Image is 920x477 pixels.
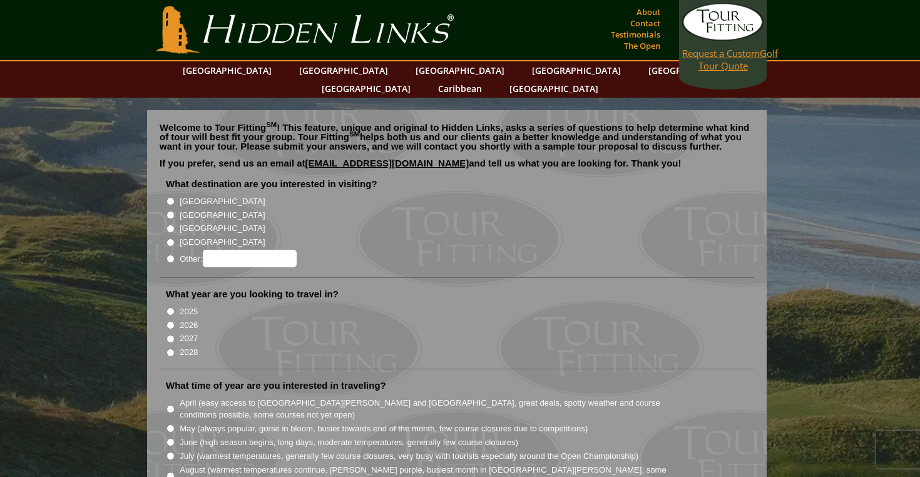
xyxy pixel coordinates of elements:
[305,158,469,168] a: [EMAIL_ADDRESS][DOMAIN_NAME]
[180,436,518,449] label: June (high season begins, long days, moderate temperatures, generally few course closures)
[203,250,297,267] input: Other:
[180,450,638,463] label: July (warmest temperatures, generally few course closures, very busy with tourists especially aro...
[166,379,386,392] label: What time of year are you interested in traveling?
[526,61,627,79] a: [GEOGRAPHIC_DATA]
[166,178,377,190] label: What destination are you interested in visiting?
[432,79,488,98] a: Caribbean
[315,79,417,98] a: [GEOGRAPHIC_DATA]
[293,61,394,79] a: [GEOGRAPHIC_DATA]
[180,209,265,222] label: [GEOGRAPHIC_DATA]
[180,236,265,249] label: [GEOGRAPHIC_DATA]
[627,14,663,32] a: Contact
[621,37,663,54] a: The Open
[160,123,754,151] p: Welcome to Tour Fitting ! This feature, unique and original to Hidden Links, asks a series of que...
[180,195,265,208] label: [GEOGRAPHIC_DATA]
[180,346,198,359] label: 2028
[409,61,511,79] a: [GEOGRAPHIC_DATA]
[160,158,754,177] p: If you prefer, send us an email at and tell us what you are looking for. Thank you!
[503,79,605,98] a: [GEOGRAPHIC_DATA]
[180,423,588,435] label: May (always popular, gorse in bloom, busier towards end of the month, few course closures due to ...
[633,3,663,21] a: About
[166,288,339,300] label: What year are you looking to travel in?
[349,130,360,138] sup: SM
[642,61,744,79] a: [GEOGRAPHIC_DATA]
[608,26,663,43] a: Testimonials
[682,47,760,59] span: Request a Custom
[682,3,764,72] a: Request a CustomGolf Tour Quote
[266,121,277,128] sup: SM
[176,61,278,79] a: [GEOGRAPHIC_DATA]
[180,319,198,332] label: 2026
[180,305,198,318] label: 2025
[180,222,265,235] label: [GEOGRAPHIC_DATA]
[180,397,683,421] label: April (easy access to [GEOGRAPHIC_DATA][PERSON_NAME] and [GEOGRAPHIC_DATA], great deals, spotty w...
[180,250,296,267] label: Other:
[180,332,198,345] label: 2027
